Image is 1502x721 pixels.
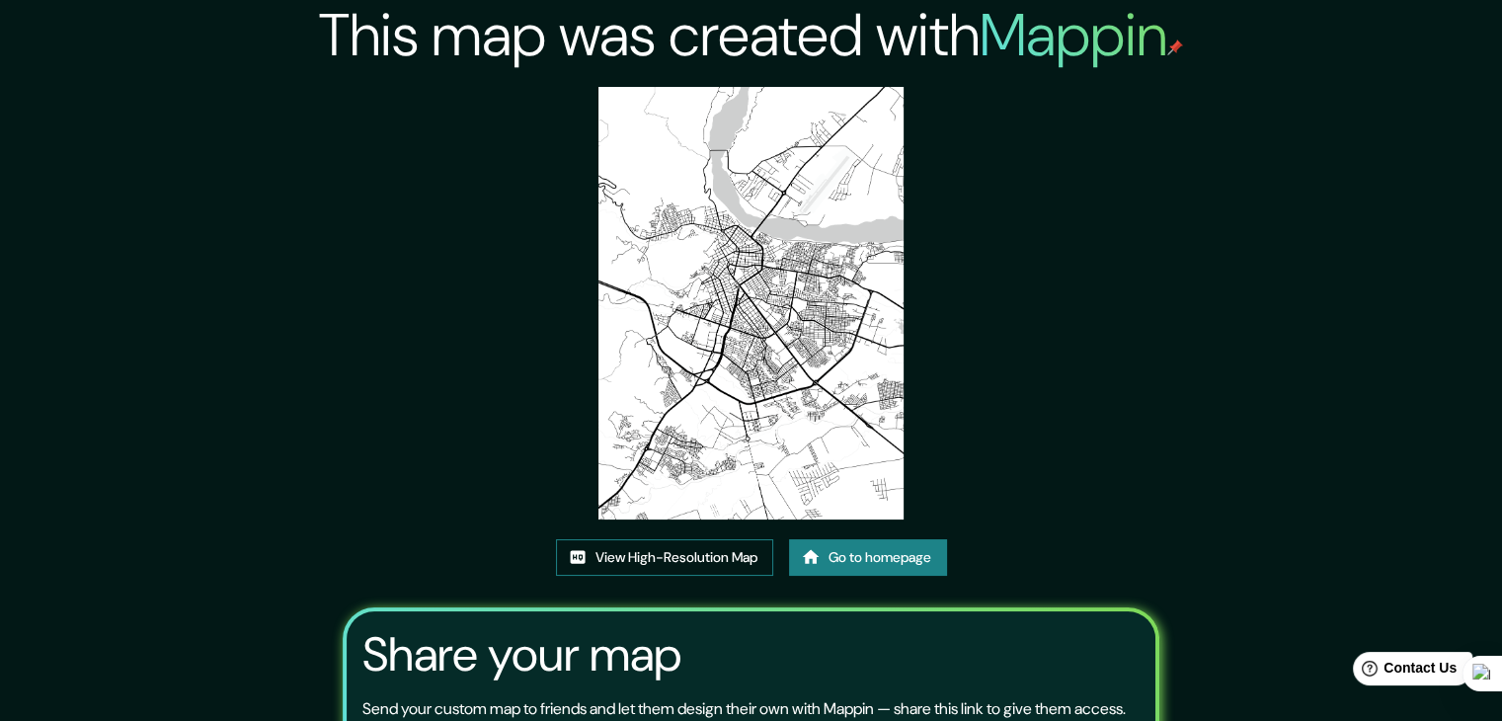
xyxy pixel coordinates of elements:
p: Send your custom map to friends and let them design their own with Mappin — share this link to gi... [362,697,1126,721]
img: created-map [598,87,905,520]
a: Go to homepage [789,539,947,576]
a: View High-Resolution Map [556,539,773,576]
img: mappin-pin [1167,40,1183,55]
h3: Share your map [362,627,681,682]
iframe: Help widget launcher [1326,644,1480,699]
